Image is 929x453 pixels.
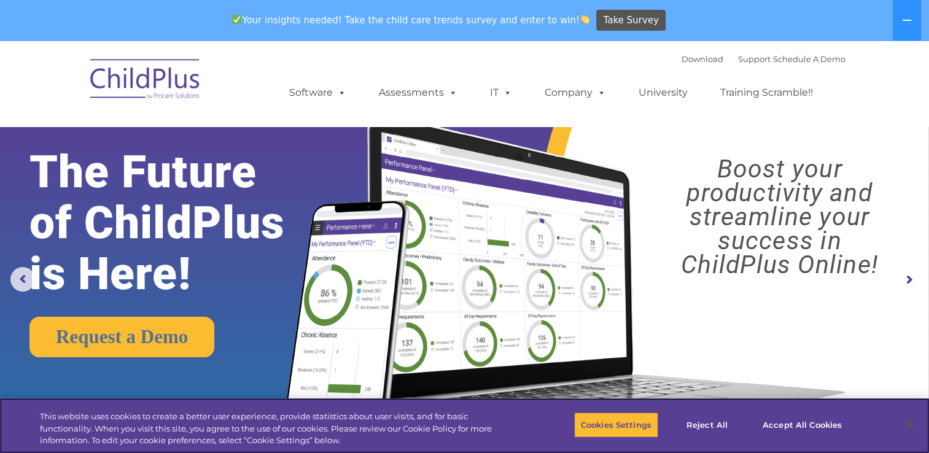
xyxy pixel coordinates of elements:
a: Schedule A Demo [773,54,845,64]
a: Software [277,80,359,105]
button: Cookies Settings [574,412,658,438]
img: ✅ [232,15,241,24]
span: Last name [171,81,208,90]
img: 👏 [580,15,589,24]
span: Take Survey [604,10,659,31]
rs-layer: The Future of ChildPlus is Here! [29,147,326,300]
button: Accept All Cookies [756,412,849,438]
button: Reject All [669,412,745,438]
img: ChildPlus by Procare Solutions [84,50,207,112]
a: Take Survey [596,10,666,31]
a: Assessments [367,80,470,105]
div: This website uses cookies to create a better user experience, provide statistics about user visit... [40,411,511,447]
a: Download [682,54,723,64]
rs-layer: Boost your productivity and streamline your success in ChildPlus Online! [642,157,917,277]
a: Company [532,80,618,105]
a: Training Scramble!! [708,80,825,105]
a: Request a Demo [29,317,214,357]
a: University [626,80,700,105]
a: Support [738,54,771,64]
button: Close [896,411,923,438]
font: | [682,54,845,64]
span: Phone number [171,131,223,141]
span: Your insights needed! Take the child care trends survey and enter to win! [227,8,595,32]
a: IT [478,80,524,105]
